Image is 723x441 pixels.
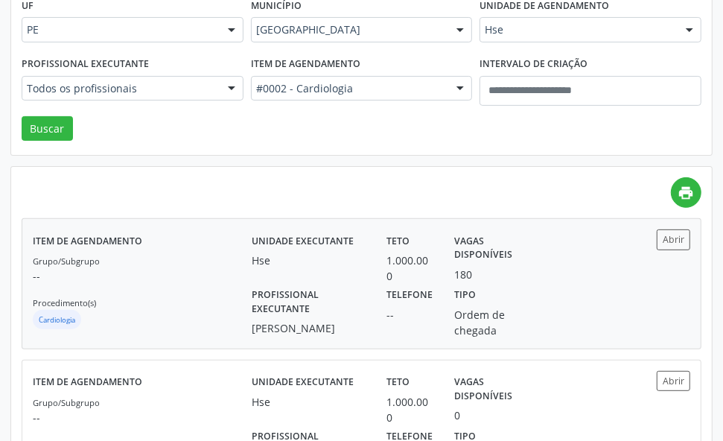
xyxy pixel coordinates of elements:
[252,371,354,394] label: Unidade executante
[386,394,433,425] div: 1.000.000
[671,177,701,208] a: print
[252,320,366,336] div: [PERSON_NAME]
[386,371,410,394] label: Teto
[454,307,535,338] div: Ordem de chegada
[33,397,100,408] small: Grupo/Subgrupo
[485,22,671,37] span: Hse
[33,410,252,425] p: --
[27,22,213,37] span: PE
[454,229,535,266] label: Vagas disponíveis
[252,394,366,410] div: Hse
[386,229,410,253] label: Teto
[27,81,213,96] span: Todos os profissionais
[33,229,142,253] label: Item de agendamento
[454,371,535,407] label: Vagas disponíveis
[386,307,433,323] div: --
[454,284,476,307] label: Tipo
[22,116,73,142] button: Buscar
[22,53,149,76] label: Profissional executante
[678,185,695,201] i: print
[657,229,690,250] button: Abrir
[33,256,100,267] small: Grupo/Subgrupo
[454,407,460,423] div: 0
[33,268,252,284] p: --
[480,53,587,76] label: Intervalo de criação
[252,229,354,253] label: Unidade executante
[251,53,360,76] label: Item de agendamento
[657,371,690,391] button: Abrir
[256,22,442,37] span: [GEOGRAPHIC_DATA]
[386,253,433,284] div: 1.000.000
[33,371,142,394] label: Item de agendamento
[252,284,366,320] label: Profissional executante
[454,267,472,282] div: 180
[33,297,96,308] small: Procedimento(s)
[252,253,366,268] div: Hse
[39,315,75,325] small: Cardiologia
[256,81,442,96] span: #0002 - Cardiologia
[386,284,433,307] label: Telefone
